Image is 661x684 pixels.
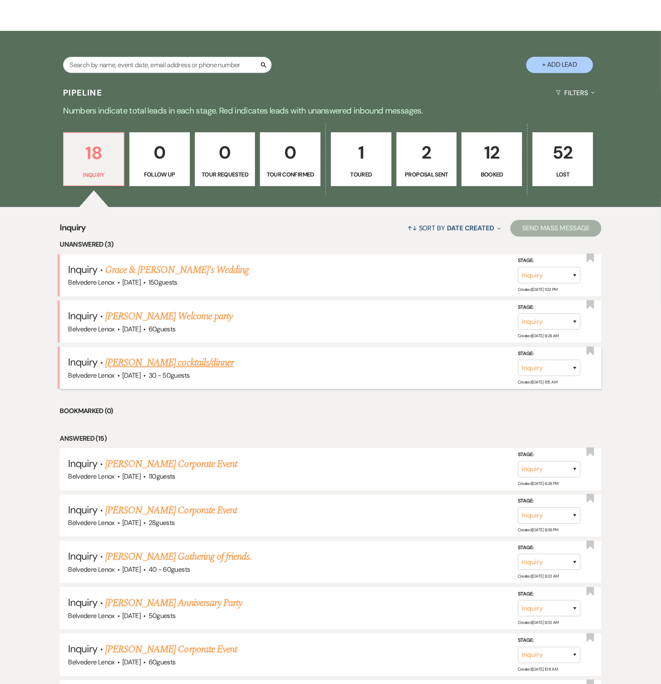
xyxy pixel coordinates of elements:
p: 18 [69,139,119,167]
p: Tour Requested [200,170,250,179]
a: Grace & [PERSON_NAME]'s Wedding [105,262,249,278]
p: 1 [336,139,386,167]
span: Inquiry [68,356,97,369]
label: Stage: [518,303,580,312]
a: 0Tour Confirmed [260,132,320,187]
span: Belvedere Lenox [68,565,114,574]
p: Numbers indicate total leads in each stage. Red indicates leads with unanswered inbound messages. [30,104,631,117]
a: 0Follow Up [129,132,190,187]
a: 2Proposal Sent [396,132,457,187]
p: Tour Confirmed [265,170,315,179]
span: Belvedere Lenox [68,611,114,620]
p: Booked [467,170,517,179]
li: Answered (15) [60,433,601,444]
button: Send Mass Message [510,220,601,237]
span: Created: [DATE] 1:02 PM [518,287,558,292]
span: Belvedere Lenox [68,472,114,481]
p: 52 [538,139,588,167]
span: [DATE] [122,565,141,574]
a: 12Booked [462,132,522,187]
span: 110 guests [149,472,175,481]
p: Proposal Sent [402,170,452,179]
label: Stage: [518,590,580,599]
a: [PERSON_NAME] Anniversary Party [105,596,242,611]
p: Lost [538,170,588,179]
span: Created: [DATE] 11:15 AM [518,379,557,385]
span: 28 guests [149,518,175,527]
a: [PERSON_NAME] cocktails/dinner [105,355,234,370]
label: Stage: [518,636,580,645]
span: Inquiry [68,642,97,655]
span: Inquiry [68,263,97,276]
a: 18Inquiry [63,132,124,187]
p: Inquiry [69,170,119,179]
span: Belvedere Lenox [68,518,114,527]
span: Belvedere Lenox [68,371,114,380]
a: 52Lost [532,132,593,187]
span: [DATE] [122,658,141,666]
label: Stage: [518,543,580,552]
a: 1Toured [331,132,391,187]
span: [DATE] [122,472,141,481]
a: [PERSON_NAME] Corporate Event [105,503,237,518]
span: [DATE] [122,518,141,527]
p: 0 [265,139,315,167]
span: Created: [DATE] 8:53 AM [518,620,559,625]
span: Inquiry [60,221,86,239]
label: Stage: [518,256,580,265]
span: 60 guests [149,658,176,666]
button: Sort By Date Created [404,217,504,239]
span: Created: [DATE] 9:28 AM [518,333,559,338]
button: Filters [553,82,598,104]
span: Belvedere Lenox [68,658,114,666]
span: Created: [DATE] 9:39 PM [518,527,558,533]
span: Created: [DATE] 10:11 AM [518,666,558,671]
span: [DATE] [122,325,141,333]
span: Inquiry [68,550,97,563]
a: 0Tour Requested [195,132,255,187]
span: Inquiry [68,457,97,470]
a: [PERSON_NAME] Corporate Event [105,457,237,472]
p: 12 [467,139,517,167]
span: 60 guests [149,325,176,333]
span: [DATE] [122,371,141,380]
span: Belvedere Lenox [68,325,114,333]
span: Inquiry [68,503,97,516]
a: [PERSON_NAME] Corporate Event [105,642,237,657]
span: [DATE] [122,278,141,287]
span: Inquiry [68,309,97,322]
span: Created: [DATE] 6:28 PM [518,481,558,486]
span: 30 - 50 guests [149,371,190,380]
button: + Add Lead [526,57,593,73]
span: Inquiry [68,596,97,609]
a: [PERSON_NAME] Welcome party [105,309,232,324]
p: 2 [402,139,452,167]
span: Belvedere Lenox [68,278,114,287]
label: Stage: [518,450,580,459]
span: 40 - 60 guests [149,565,190,574]
span: ↑↓ [407,224,417,232]
li: Bookmarked (0) [60,406,601,416]
label: Stage: [518,497,580,506]
p: 0 [200,139,250,167]
p: Toured [336,170,386,179]
span: 150 guests [149,278,177,287]
span: 50 guests [149,611,176,620]
h3: Pipeline [63,87,102,98]
label: Stage: [518,349,580,358]
input: Search by name, event date, email address or phone number [63,57,272,73]
p: Follow Up [135,170,184,179]
li: Unanswered (3) [60,239,601,250]
span: Date Created [447,224,494,232]
a: [PERSON_NAME] Gathering of friends. [105,549,252,564]
span: Created: [DATE] 9:33 AM [518,573,559,579]
span: [DATE] [122,611,141,620]
p: 0 [135,139,184,167]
